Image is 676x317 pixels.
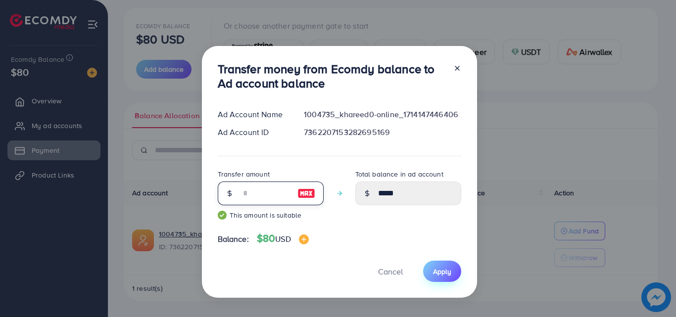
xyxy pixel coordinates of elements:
[275,233,290,244] span: USD
[210,109,296,120] div: Ad Account Name
[366,261,415,282] button: Cancel
[218,210,324,220] small: This amount is suitable
[355,169,443,179] label: Total balance in ad account
[296,109,469,120] div: 1004735_khareed0-online_1714147446406
[296,127,469,138] div: 7362207153282695169
[423,261,461,282] button: Apply
[299,234,309,244] img: image
[297,187,315,199] img: image
[433,267,451,276] span: Apply
[218,233,249,245] span: Balance:
[218,62,445,91] h3: Transfer money from Ecomdy balance to Ad account balance
[218,169,270,179] label: Transfer amount
[218,211,227,220] img: guide
[257,232,309,245] h4: $80
[378,266,403,277] span: Cancel
[210,127,296,138] div: Ad Account ID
